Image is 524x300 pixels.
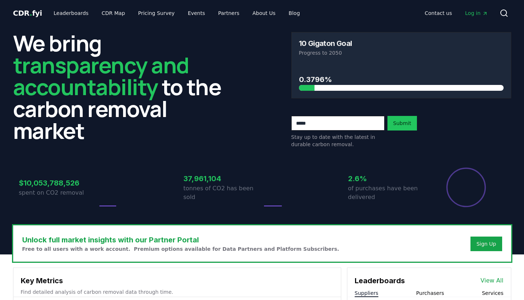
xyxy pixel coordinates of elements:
[299,49,504,57] p: Progress to 2050
[348,173,427,184] h3: 2.6%
[470,237,502,251] button: Sign Up
[48,7,94,20] a: Leaderboards
[19,188,98,197] p: spent on CO2 removal
[387,116,417,130] button: Submit
[481,276,504,285] a: View All
[21,275,334,286] h3: Key Metrics
[22,245,339,253] p: Free to all users with a work account. Premium options available for Data Partners and Platform S...
[355,289,378,297] button: Suppliers
[19,178,98,188] h3: $10,053,788,526
[465,9,488,17] span: Log in
[299,74,504,85] h3: 0.3796%
[446,167,486,208] div: Percentage of sales delivered
[29,9,32,17] span: .
[184,184,262,202] p: tonnes of CO2 has been sold
[13,8,42,18] a: CDR.fyi
[476,240,496,248] a: Sign Up
[212,7,245,20] a: Partners
[132,7,180,20] a: Pricing Survey
[184,173,262,184] h3: 37,961,104
[482,289,503,297] button: Services
[13,32,233,141] h2: We bring to the carbon removal market
[419,7,458,20] a: Contact us
[96,7,131,20] a: CDR Map
[348,184,427,202] p: of purchases have been delivered
[13,9,42,17] span: CDR fyi
[182,7,211,20] a: Events
[21,288,334,296] p: Find detailed analysis of carbon removal data through time.
[299,40,352,47] h3: 10 Gigaton Goal
[416,289,444,297] button: Purchasers
[22,234,339,245] h3: Unlock full market insights with our Partner Portal
[355,275,405,286] h3: Leaderboards
[459,7,493,20] a: Log in
[283,7,306,20] a: Blog
[291,133,385,148] p: Stay up to date with the latest in durable carbon removal.
[13,50,189,102] span: transparency and accountability
[419,7,493,20] nav: Main
[247,7,281,20] a: About Us
[48,7,306,20] nav: Main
